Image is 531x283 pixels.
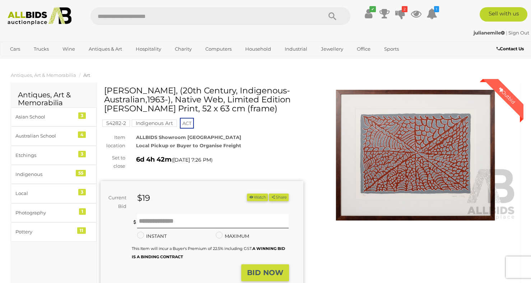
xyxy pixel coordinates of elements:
[201,43,236,55] a: Computers
[58,43,80,55] a: Wine
[11,184,97,203] a: Local 3
[79,208,86,215] div: 1
[474,30,505,36] strong: julianemile
[77,227,86,234] div: 11
[137,232,167,240] label: INSTANT
[11,107,97,126] a: Asian School 3
[76,170,86,176] div: 55
[104,86,302,113] h1: [PERSON_NAME], (20th Century, Indigenous-Australian,1963-), Native Web, Limited Edition [PERSON_N...
[4,7,75,25] img: Allbids.com.au
[241,264,289,281] button: BID NOW
[18,91,89,107] h2: Antiques, Art & Memorabilia
[11,126,97,145] a: Australian School 4
[101,194,132,210] div: Current Bid
[506,30,507,36] span: |
[11,222,97,241] a: Pottery 11
[136,156,172,163] strong: 6d 4h 42m
[95,133,131,150] div: Item location
[497,45,526,53] a: Contact Us
[137,193,150,203] strong: $19
[180,118,194,129] span: ACT
[11,165,97,184] a: Indigenous 55
[102,120,130,126] a: 54282-2
[15,228,75,236] div: Pottery
[83,72,90,78] a: Art
[136,134,241,140] strong: ALLBIDS Showroom [GEOGRAPHIC_DATA]
[280,43,312,55] a: Industrial
[216,232,249,240] label: MAXIMUM
[78,112,86,119] div: 3
[132,246,285,259] b: A WINNING BID IS A BINDING CONTRACT
[241,43,276,55] a: Household
[102,120,130,127] mark: 54282-2
[131,43,166,55] a: Hospitality
[95,154,131,171] div: Set to close
[15,209,75,217] div: Photography
[352,43,375,55] a: Office
[5,55,66,67] a: [GEOGRAPHIC_DATA]
[15,189,75,198] div: Local
[402,6,407,12] i: 2
[15,151,75,159] div: Etchings
[78,131,86,138] div: 4
[5,43,25,55] a: Cars
[78,189,86,195] div: 3
[315,7,350,25] button: Search
[15,113,75,121] div: Asian School
[11,72,76,78] a: Antiques, Art & Memorabilia
[363,7,374,20] a: ✔
[172,157,213,163] span: ( )
[490,79,523,112] div: Outbid
[15,132,75,140] div: Australian School
[427,7,437,20] a: 1
[136,143,241,148] strong: Local Pickup or Buyer to Organise Freight
[474,30,506,36] a: julianemile
[434,6,439,12] i: 1
[480,7,527,22] a: Sell with us
[132,120,177,126] a: Indigenous Art
[170,43,196,55] a: Charity
[395,7,406,20] a: 2
[316,43,348,55] a: Jewellery
[269,194,289,201] button: Share
[132,120,177,127] mark: Indigenous Art
[11,203,97,222] a: Photography 1
[15,170,75,178] div: Indigenous
[132,246,285,259] small: This Item will incur a Buyer's Premium of 22.5% including GST.
[497,46,524,51] b: Contact Us
[314,90,517,221] img: Jean Ngwarraye Long, (20th Century, Indigenous-Australian,1963-), Native Web, Limited Edition Lin...
[247,194,268,201] li: Watch this item
[173,157,211,163] span: [DATE] 7:26 PM
[84,43,127,55] a: Antiques & Art
[379,43,404,55] a: Sports
[29,43,53,55] a: Trucks
[78,151,86,157] div: 3
[11,146,97,165] a: Etchings 3
[369,6,376,12] i: ✔
[508,30,529,36] a: Sign Out
[247,268,283,277] strong: BID NOW
[247,194,268,201] button: Watch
